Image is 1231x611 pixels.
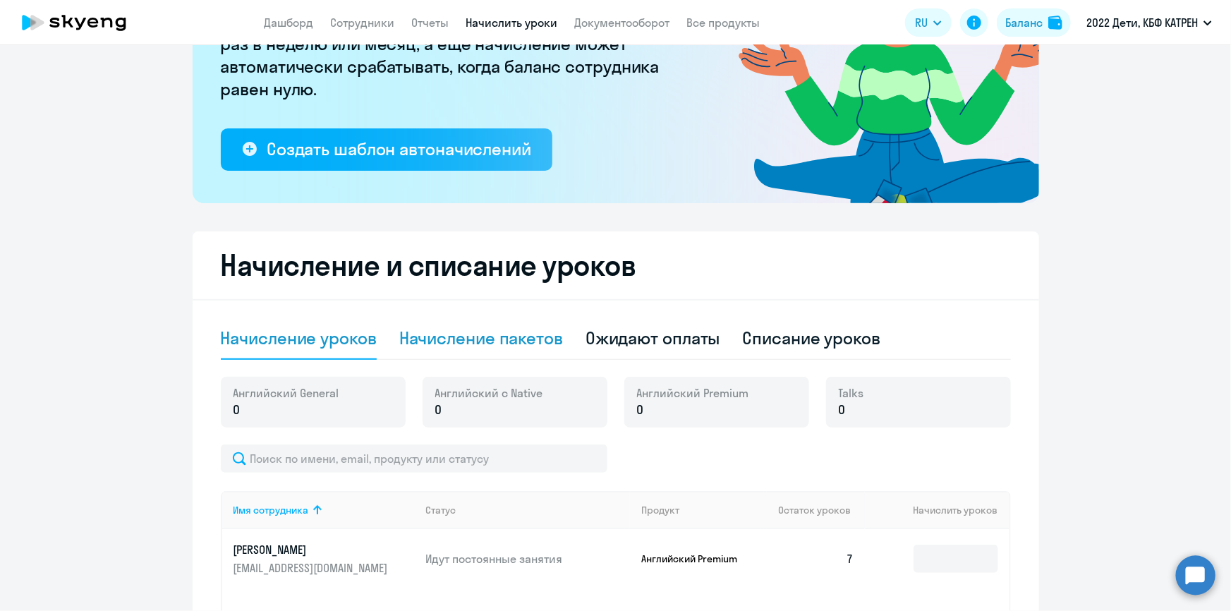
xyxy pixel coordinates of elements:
[221,248,1011,282] h2: Начисление и списание уроков
[915,14,928,31] span: RU
[331,16,395,30] a: Сотрудники
[221,327,377,349] div: Начисление уроков
[425,504,456,516] div: Статус
[778,504,866,516] div: Остаток уроков
[234,504,309,516] div: Имя сотрудника
[637,385,749,401] span: Английский Premium
[641,504,679,516] div: Продукт
[234,542,392,557] p: [PERSON_NAME]
[865,491,1009,529] th: Начислить уроков
[399,327,563,349] div: Начисление пакетов
[743,327,881,349] div: Списание уроков
[997,8,1071,37] button: Балансbalance
[466,16,558,30] a: Начислить уроки
[435,385,543,401] span: Английский с Native
[234,504,415,516] div: Имя сотрудника
[412,16,449,30] a: Отчеты
[425,551,630,567] p: Идут постоянные занятия
[905,8,952,37] button: RU
[267,138,531,160] div: Создать шаблон автоначислений
[778,504,851,516] span: Остаток уроков
[839,385,864,401] span: Talks
[221,444,607,473] input: Поиск по имени, email, продукту или статусу
[234,401,241,419] span: 0
[234,542,415,576] a: [PERSON_NAME][EMAIL_ADDRESS][DOMAIN_NAME]
[637,401,644,419] span: 0
[1048,16,1062,30] img: balance
[1005,14,1043,31] div: Баланс
[425,504,630,516] div: Статус
[687,16,760,30] a: Все продукты
[767,529,866,588] td: 7
[435,401,442,419] span: 0
[234,385,339,401] span: Английский General
[234,560,392,576] p: [EMAIL_ADDRESS][DOMAIN_NAME]
[265,16,314,30] a: Дашборд
[641,504,767,516] div: Продукт
[221,128,552,171] button: Создать шаблон автоначислений
[1086,14,1198,31] p: 2022 Дети, КБФ КАТРЕН
[1079,6,1219,40] button: 2022 Дети, КБФ КАТРЕН
[641,552,747,565] p: Английский Premium
[839,401,846,419] span: 0
[586,327,720,349] div: Ожидают оплаты
[575,16,670,30] a: Документооборот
